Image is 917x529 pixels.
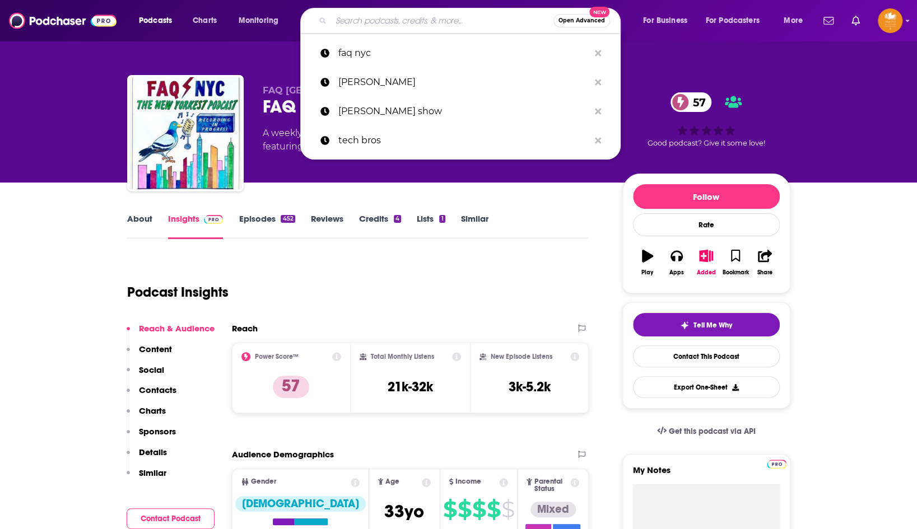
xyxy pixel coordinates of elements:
a: Contact This Podcast [633,345,780,367]
button: Social [127,364,164,385]
button: open menu [635,12,701,30]
span: 33 yo [384,500,424,522]
a: Show notifications dropdown [847,11,864,30]
a: Similar [461,213,488,239]
div: [DEMOGRAPHIC_DATA] [235,496,366,512]
a: Credits4 [359,213,401,239]
button: Sponsors [127,426,176,447]
p: Reach & Audience [139,323,215,334]
button: Charts [127,405,166,426]
img: tell me why sparkle [680,321,689,330]
span: $ [487,500,500,518]
span: More [784,13,803,29]
button: open menu [231,12,293,30]
h2: New Episode Listens [491,353,552,361]
a: Get this podcast via API [648,418,765,445]
a: Pro website [767,458,786,469]
h2: Audience Demographics [232,449,334,460]
span: Monitoring [239,13,278,29]
button: open menu [699,12,776,30]
a: [PERSON_NAME] show [300,97,621,126]
a: Episodes452 [239,213,295,239]
span: For Podcasters [706,13,760,29]
span: $ [443,500,457,518]
span: Open Advanced [558,18,605,24]
button: Contact Podcast [127,508,215,529]
span: $ [472,500,486,518]
span: Gender [251,478,276,485]
button: Follow [633,184,780,209]
span: Age [385,478,399,485]
div: 4 [394,215,401,223]
div: 452 [281,215,295,223]
button: tell me why sparkleTell Me Why [633,313,780,336]
img: Podchaser Pro [204,215,224,224]
button: Reach & Audience [127,323,215,344]
h2: Power Score™ [255,353,299,361]
p: tanya acker show [338,97,589,126]
span: Podcasts [139,13,172,29]
span: 57 [682,92,711,112]
button: Added [691,242,720,283]
button: Contacts [127,385,176,405]
img: Podchaser Pro [767,460,786,469]
div: Apps [669,269,684,276]
div: Mixed [530,502,576,517]
button: Details [127,447,167,467]
span: Logged in as ShreveWilliams [878,8,902,33]
label: My Notes [633,465,780,484]
button: open menu [131,12,187,30]
h2: Reach [232,323,258,334]
span: Good podcast? Give it some love! [648,139,765,147]
div: Bookmark [722,269,748,276]
button: Show profile menu [878,8,902,33]
button: Export One-Sheet [633,376,780,398]
button: Open AdvancedNew [553,14,610,27]
span: Income [455,478,481,485]
div: 57Good podcast? Give it some love! [622,85,790,155]
p: Charts [139,405,166,416]
div: Share [757,269,772,276]
p: Sponsors [139,426,176,437]
h3: 21k-32k [388,378,433,395]
h1: Podcast Insights [127,284,229,301]
span: FAQ [GEOGRAPHIC_DATA] [263,85,387,96]
span: Charts [193,13,217,29]
p: Details [139,447,167,457]
h2: Total Monthly Listens [371,353,434,361]
div: Rate [633,213,780,236]
p: Content [139,344,172,354]
img: FAQ NYC [129,77,241,189]
span: New [589,7,609,17]
a: [PERSON_NAME] [300,68,621,97]
button: open menu [776,12,817,30]
p: tanya acker [338,68,589,97]
p: faq nyc [338,39,589,68]
div: Added [697,269,716,276]
a: InsightsPodchaser Pro [168,213,224,239]
button: Play [633,242,662,283]
button: Content [127,344,172,364]
p: Social [139,364,164,375]
p: 57 [273,376,309,398]
p: Contacts [139,385,176,395]
div: 1 [439,215,445,223]
p: tech bros [338,126,589,155]
a: faq nyc [300,39,621,68]
img: User Profile [878,8,902,33]
a: Lists1 [417,213,445,239]
a: Show notifications dropdown [819,11,838,30]
div: Search podcasts, credits, & more... [311,8,631,34]
a: tech bros [300,126,621,155]
button: Apps [662,242,691,283]
img: Podchaser - Follow, Share and Rate Podcasts [9,10,117,31]
a: Reviews [311,213,343,239]
h3: 3k-5.2k [509,378,551,395]
a: About [127,213,152,239]
span: $ [501,500,514,518]
a: 57 [671,92,711,112]
button: Bookmark [721,242,750,283]
span: Get this podcast via API [668,427,755,436]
